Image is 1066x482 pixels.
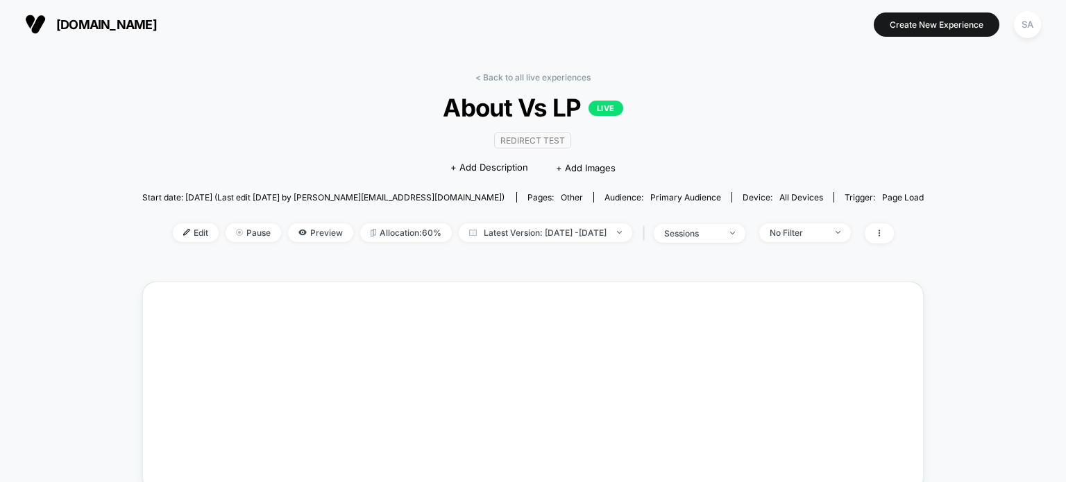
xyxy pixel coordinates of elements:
[650,192,721,203] span: Primary Audience
[173,223,219,242] span: Edit
[475,72,591,83] a: < Back to all live experiences
[494,132,571,148] span: Redirect Test
[874,12,999,37] button: Create New Experience
[845,192,924,203] div: Trigger:
[882,192,924,203] span: Page Load
[181,93,885,122] span: About Vs LP
[617,231,622,234] img: end
[770,227,825,238] div: No Filter
[236,229,243,236] img: end
[371,229,376,236] img: rebalance
[664,228,720,239] div: sessions
[183,229,190,236] img: edit
[836,231,840,234] img: end
[56,17,157,32] span: [DOMAIN_NAME]
[1010,10,1045,39] button: SA
[639,223,654,243] span: |
[469,229,477,236] img: calendar
[779,192,823,203] span: all devices
[21,13,161,35] button: [DOMAIN_NAME]
[288,223,353,242] span: Preview
[731,192,834,203] span: Device:
[556,162,616,173] span: + Add Images
[1014,11,1041,38] div: SA
[226,223,281,242] span: Pause
[730,232,735,234] img: end
[360,223,452,242] span: Allocation: 60%
[604,192,721,203] div: Audience:
[589,101,623,116] p: LIVE
[527,192,583,203] div: Pages:
[142,192,505,203] span: Start date: [DATE] (Last edit [DATE] by [PERSON_NAME][EMAIL_ADDRESS][DOMAIN_NAME])
[25,14,46,35] img: Visually logo
[561,192,583,203] span: other
[450,161,528,175] span: + Add Description
[459,223,632,242] span: Latest Version: [DATE] - [DATE]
